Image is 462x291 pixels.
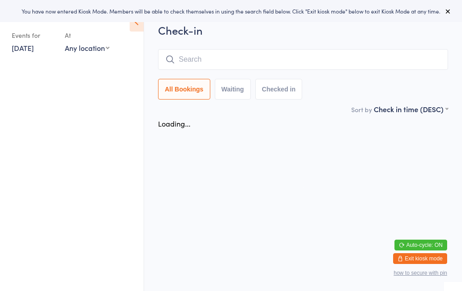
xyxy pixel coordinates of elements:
[393,253,447,264] button: Exit kiosk mode
[65,28,109,43] div: At
[158,49,448,70] input: Search
[394,240,447,250] button: Auto-cycle: ON
[374,104,448,114] div: Check in time (DESC)
[65,43,109,53] div: Any location
[158,23,448,37] h2: Check-in
[394,270,447,276] button: how to secure with pin
[215,79,251,100] button: Waiting
[158,118,190,128] div: Loading...
[255,79,303,100] button: Checked in
[12,43,34,53] a: [DATE]
[158,79,210,100] button: All Bookings
[14,7,448,15] div: You have now entered Kiosk Mode. Members will be able to check themselves in using the search fie...
[12,28,56,43] div: Events for
[351,105,372,114] label: Sort by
